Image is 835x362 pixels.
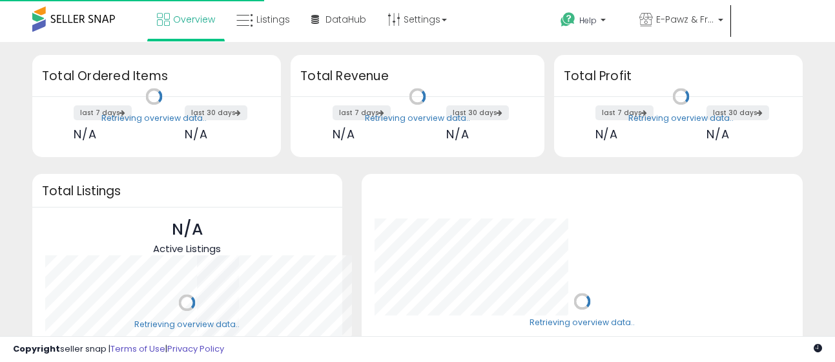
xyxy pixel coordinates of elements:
[628,112,734,124] div: Retrieving overview data..
[13,343,224,356] div: seller snap | |
[325,13,366,26] span: DataHub
[530,317,635,329] div: Retrieving overview data..
[579,15,597,26] span: Help
[173,13,215,26] span: Overview
[13,343,60,355] strong: Copyright
[101,112,207,124] div: Retrieving overview data..
[656,13,714,26] span: E-Pawz & Friends
[550,2,628,42] a: Help
[365,112,470,124] div: Retrieving overview data..
[560,12,576,28] i: Get Help
[134,319,240,330] div: Retrieving overview data..
[256,13,290,26] span: Listings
